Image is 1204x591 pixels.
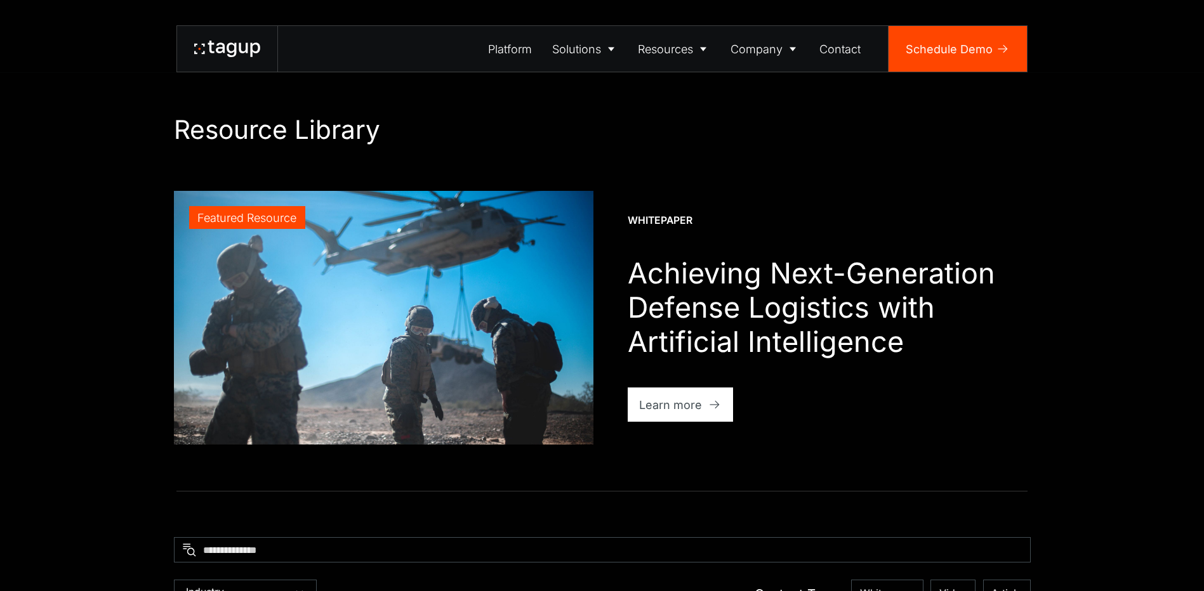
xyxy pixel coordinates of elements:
div: Solutions [552,41,601,58]
h1: Achieving Next-Generation Defense Logistics with Artificial Intelligence [628,256,1031,359]
a: Contact [810,26,871,72]
div: Company [731,41,783,58]
div: Platform [488,41,532,58]
a: Solutions [542,26,628,72]
div: Featured Resource [197,209,296,226]
a: Featured Resource [174,191,593,445]
a: Company [720,26,810,72]
div: Whitepaper [628,214,692,228]
div: Contact [819,41,861,58]
a: Schedule Demo [889,26,1027,72]
a: Learn more [628,387,734,422]
h1: Resource Library [174,114,1031,145]
div: Schedule Demo [906,41,993,58]
div: Learn more [639,396,702,413]
div: Resources [638,41,693,58]
a: Resources [628,26,721,72]
a: Platform [479,26,543,72]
